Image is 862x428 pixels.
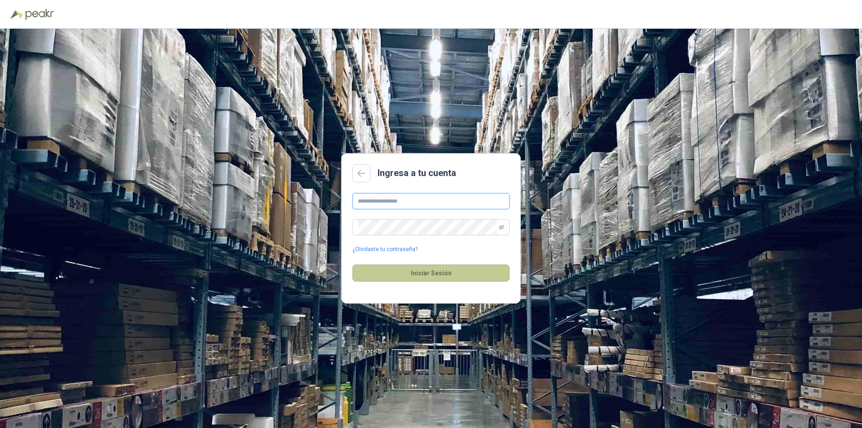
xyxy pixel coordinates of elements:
img: Peakr [25,9,54,20]
a: ¿Olvidaste tu contraseña? [352,245,418,254]
span: eye-invisible [499,225,504,230]
img: Logo [11,10,23,19]
h2: Ingresa a tu cuenta [378,166,456,180]
button: Iniciar Sesión [352,265,510,282]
